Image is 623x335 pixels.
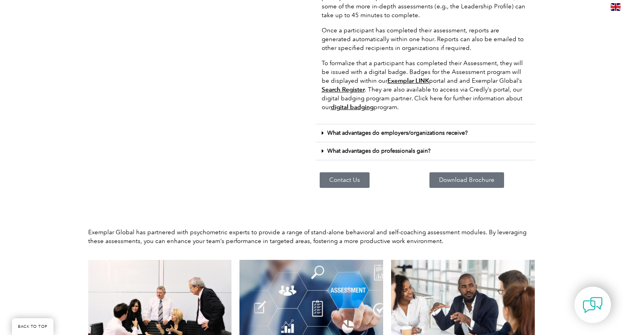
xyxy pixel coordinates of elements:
a: BACK TO TOP [12,318,53,335]
a: What advantages do professionals gain? [327,148,431,154]
img: contact-chat.png [583,295,603,315]
div: What advantages do employers/organizations receive? [316,124,535,142]
span: Download Brochure [439,177,494,183]
a: What advantages do employers/organizations receive? [327,130,468,136]
a: digital badging [331,104,374,111]
a: Exemplar LINK [388,77,429,84]
p: Once a participant has completed their assessment, reports are generated automatically within one... [322,26,529,52]
img: en [611,3,621,11]
span: Exemplar Global has partnered with psychometric experts to provide a range of stand-alone behavio... [88,229,526,245]
a: Search Register [322,86,365,93]
div: What advantages do professionals gain? [316,142,535,160]
span: Contact Us [329,177,360,183]
a: Download Brochure [429,172,504,188]
p: To formalize that a participant has completed their Assessment, they will be issued with a digita... [322,59,529,112]
a: Contact Us [320,172,370,188]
